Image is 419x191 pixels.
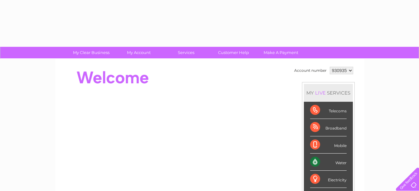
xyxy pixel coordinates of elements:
a: Services [160,47,212,58]
a: Make A Payment [255,47,307,58]
td: Account number [293,65,328,76]
div: LIVE [314,90,327,96]
div: Water [310,154,347,171]
div: Electricity [310,171,347,188]
a: My Clear Business [66,47,117,58]
div: Mobile [310,136,347,154]
a: My Account [113,47,164,58]
a: Customer Help [208,47,259,58]
div: MY SERVICES [304,84,353,102]
div: Telecoms [310,102,347,119]
div: Broadband [310,119,347,136]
